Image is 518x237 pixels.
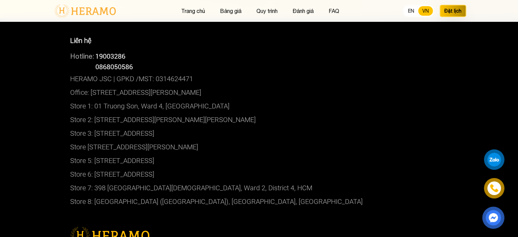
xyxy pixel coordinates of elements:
[254,6,280,15] button: Quy trình
[485,179,503,197] a: phone-icon
[327,6,341,15] button: FAQ
[70,72,448,86] p: HERAMO JSC | GPKD /MST: 0314624471
[70,99,448,113] p: Store 1: 01 Truong Son, Ward 4, [GEOGRAPHIC_DATA]
[70,127,448,140] p: Store 3: [STREET_ADDRESS]
[440,5,466,17] button: Đặt lịch
[70,52,94,60] span: Hotline:
[218,6,244,15] button: Bảng giá
[418,6,433,16] button: VN
[70,167,448,181] p: Store 6: [STREET_ADDRESS]
[70,181,448,195] p: Store 7: 398 [GEOGRAPHIC_DATA][DEMOGRAPHIC_DATA], Ward 2, District 4, HCM
[70,86,448,99] p: Office: [STREET_ADDRESS][PERSON_NAME]
[70,113,448,127] p: Store 2: [STREET_ADDRESS][PERSON_NAME][PERSON_NAME]
[52,4,118,18] img: logo-with-text.png
[404,6,418,16] button: EN
[70,35,448,46] p: Liên hệ
[70,140,448,154] p: Store [STREET_ADDRESS][PERSON_NAME]
[70,154,448,167] p: Store 5: [STREET_ADDRESS]
[490,184,498,192] img: phone-icon
[179,6,207,15] button: Trang chủ
[95,62,133,71] span: 0868050586
[70,195,448,208] p: Store 8: [GEOGRAPHIC_DATA] ([GEOGRAPHIC_DATA]), [GEOGRAPHIC_DATA], [GEOGRAPHIC_DATA]
[95,51,125,60] a: 19003286
[291,6,316,15] button: Đánh giá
